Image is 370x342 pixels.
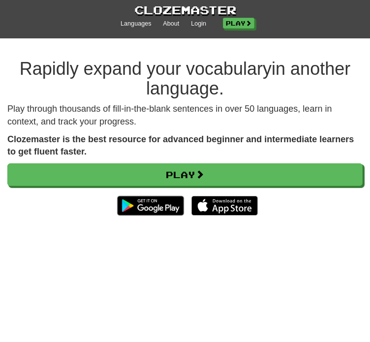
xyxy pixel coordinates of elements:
strong: Clozemaster is the best resource for advanced beginner and intermediate learners to get fluent fa... [7,134,354,157]
p: Play through thousands of fill-in-the-blank sentences in over 50 languages, learn in context, and... [7,103,363,128]
a: Play [7,163,363,186]
a: Languages [121,20,151,29]
a: About [163,20,179,29]
img: Get it on Google Play [112,191,188,220]
img: Download_on_the_App_Store_Badge_US-UK_135x40-25178aeef6eb6b83b96f5f2d004eda3bffbb37122de64afbaef7... [191,196,258,216]
a: Login [191,20,206,29]
a: Clozemaster [134,2,236,18]
a: Play [223,18,254,29]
